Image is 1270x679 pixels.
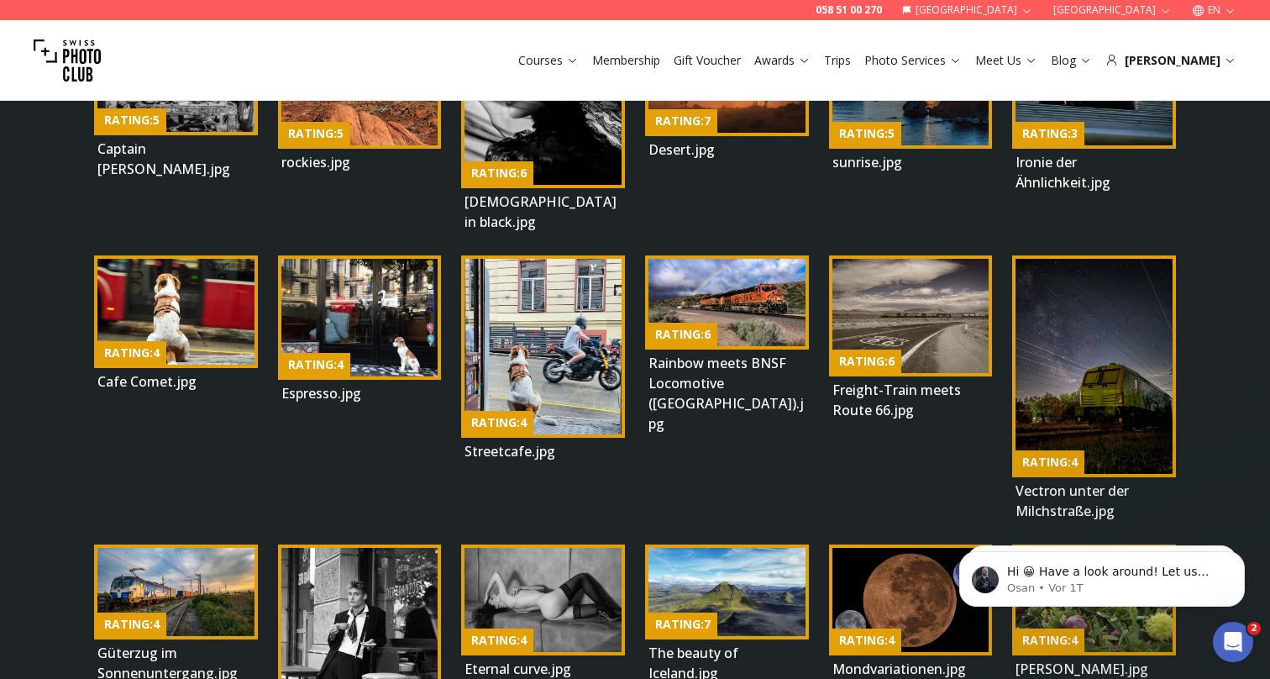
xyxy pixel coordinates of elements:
[824,52,851,69] a: Trips
[1213,622,1253,662] iframe: Intercom live chat
[97,371,255,392] h3: Cafe Comet.jpg
[648,259,806,346] img: Rainbow meets BNSF Locomotive (USA).jpg
[585,49,667,72] button: Membership
[934,516,1270,634] iframe: Intercom notifications Nachricht
[464,192,622,232] h3: [DEMOGRAPHIC_DATA] in black.jpg
[832,659,989,679] h3: Mondvariationen.jpg
[832,629,901,652] div: RATING: 4
[281,353,350,376] div: RATING: 4
[464,161,533,185] div: RATING: 6
[512,49,585,72] button: Courses
[832,122,901,145] div: RATING: 5
[1044,49,1099,72] button: Blog
[1051,52,1092,69] a: Blog
[1105,52,1236,69] div: [PERSON_NAME]
[464,411,533,434] div: RATING: 4
[1015,259,1173,474] img: Vectron unter der Milchstraße.jpg
[648,613,717,636] div: RATING: 7
[97,613,166,636] div: RATING: 4
[1015,122,1084,145] div: RATING: 3
[1247,622,1261,635] span: 2
[858,49,968,72] button: Photo Services
[281,122,350,145] div: RATING: 5
[648,109,717,133] div: RATING: 7
[832,548,989,652] img: Mondvariationen.jpg
[975,52,1037,69] a: Meet Us
[518,52,579,69] a: Courses
[1015,450,1084,474] div: RATING: 4
[97,259,255,365] img: Cafe Comet.jpg
[832,259,989,373] img: Freight-Train meets Route 66.jpg
[1015,152,1173,192] h3: Ironie der Ähnlichkeit.jpg
[648,323,717,346] div: RATING: 6
[1015,659,1173,679] h3: [PERSON_NAME].jpg
[34,27,101,94] img: Swiss photo club
[832,380,989,420] h3: Freight-Train meets Route 66.jpg
[97,548,255,636] img: Güterzug im Sonnenuntergang.jpg
[97,341,166,365] div: RATING: 4
[817,49,858,72] button: Trips
[97,139,255,179] h3: Captain [PERSON_NAME].jpg
[864,52,962,69] a: Photo Services
[592,52,660,69] a: Membership
[968,49,1044,72] button: Meet Us
[464,629,533,652] div: RATING: 4
[464,659,622,679] h3: Eternal curve.jpg
[464,259,622,434] img: Streetcafe.jpg
[832,350,901,373] div: RATING: 6
[648,353,806,434] h3: Rainbow meets BNSF Locomotive ([GEOGRAPHIC_DATA]).jpg
[648,139,806,160] h3: Desert.jpg
[648,548,806,636] img: The beauty of Iceland.jpg
[667,49,748,72] button: Gift Voucher
[1015,481,1173,521] h3: Vectron unter der Milchstraße.jpg
[1015,629,1084,652] div: RATING: 4
[464,548,622,653] img: Eternal curve.jpg
[754,52,811,69] a: Awards
[97,108,166,132] div: RATING: 5
[816,3,882,17] a: 058 51 00 270
[748,49,817,72] button: Awards
[464,441,622,461] h3: Streetcafe.jpg
[281,259,438,376] img: Espresso.jpg
[674,52,741,69] a: Gift Voucher
[281,383,438,403] h3: Espresso.jpg
[281,152,438,172] h3: rockies.jpg
[832,152,989,172] h3: sunrise.jpg
[464,28,622,185] img: lady in black.jpg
